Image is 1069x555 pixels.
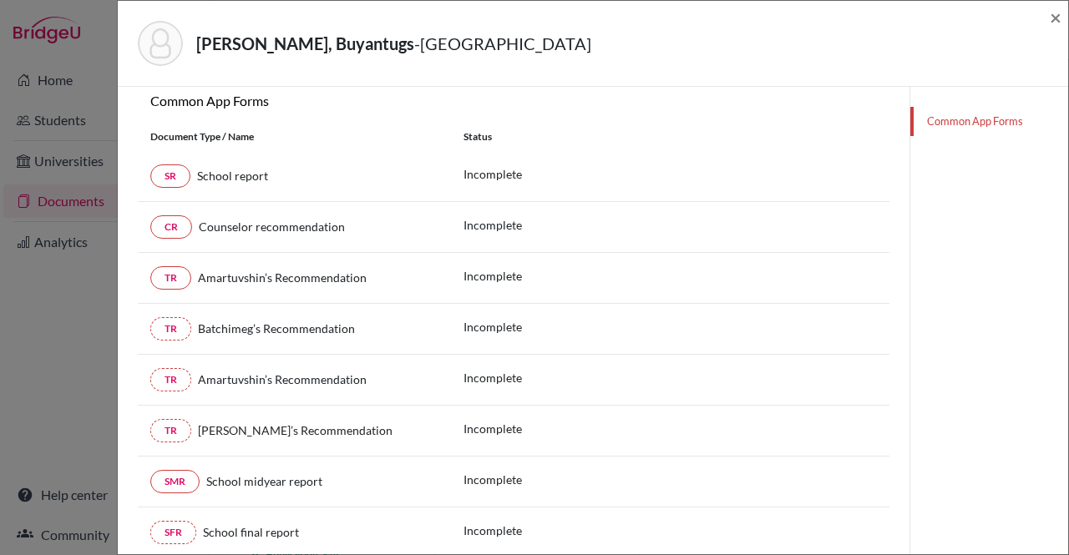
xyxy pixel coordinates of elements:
[150,521,196,544] a: SFR
[414,33,591,53] span: - [GEOGRAPHIC_DATA]
[464,369,522,386] p: Incomplete
[150,93,501,108] h6: Common App Forms
[199,219,345,234] span: Counselor recommendation
[150,266,191,290] a: TR
[150,317,191,341] a: TR
[198,270,367,285] span: Amartuvshin’s Recommendation
[150,215,192,239] a: CR
[150,368,191,391] a: TR
[198,423,393,437] span: [PERSON_NAME]’s Recommendation
[464,318,522,336] p: Incomplete
[196,33,414,53] strong: [PERSON_NAME], Buyantugs
[910,107,1068,136] a: Common App Forms
[203,525,299,539] span: School final report
[150,164,190,188] a: SR
[150,419,191,442] a: TR
[198,321,355,336] span: Batchimeg’s Recommendation
[197,169,268,183] span: School report
[198,372,367,386] span: Amartuvshin’s Recommendation
[464,522,522,539] p: Incomplete
[464,267,522,285] p: Incomplete
[150,470,200,493] a: SMR
[1050,5,1061,29] span: ×
[464,165,522,183] p: Incomplete
[464,471,522,488] p: Incomplete
[464,420,522,437] p: Incomplete
[138,129,451,144] div: Document Type / Name
[206,474,322,488] span: School midyear report
[1050,8,1061,28] button: Close
[451,129,889,144] div: Status
[464,216,522,234] p: Incomplete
